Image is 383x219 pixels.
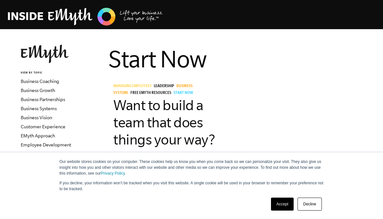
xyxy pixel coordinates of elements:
[154,84,176,89] a: Leadership
[113,97,215,147] a: Want to build a team that does things your way?
[271,198,294,211] a: Accept
[21,133,55,138] a: EMyth Approach
[21,45,69,63] img: EMyth
[101,171,125,176] a: Privacy Policy
[8,7,163,27] img: EMyth Business Coaching
[108,45,378,73] h1: Start Now
[113,84,154,89] a: Managing Employees
[21,79,59,84] a: Business Coaching
[21,97,65,102] a: Business Partnerships
[60,180,324,192] p: If you decline, your information won’t be tracked when you visit this website. A single cookie wi...
[21,151,71,156] a: Entrepreneurial Mindset
[21,124,65,129] a: Customer Experience
[21,88,55,93] a: Business Growth
[21,115,52,120] a: Business Vision
[154,84,174,89] span: Leadership
[60,159,324,176] p: Our website stores cookies on your computer. These cookies help us know you when you come back so...
[113,84,152,89] span: Managing Employees
[130,91,171,96] span: Free EMyth Resources
[130,91,174,96] a: Free EMyth Resources
[174,91,193,96] span: Start Now
[298,198,321,211] a: Decline
[21,142,71,147] a: Employee Development
[174,91,195,96] a: Start Now
[21,106,57,111] a: Business Systems
[21,71,99,75] h6: VIEW BY TOPIC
